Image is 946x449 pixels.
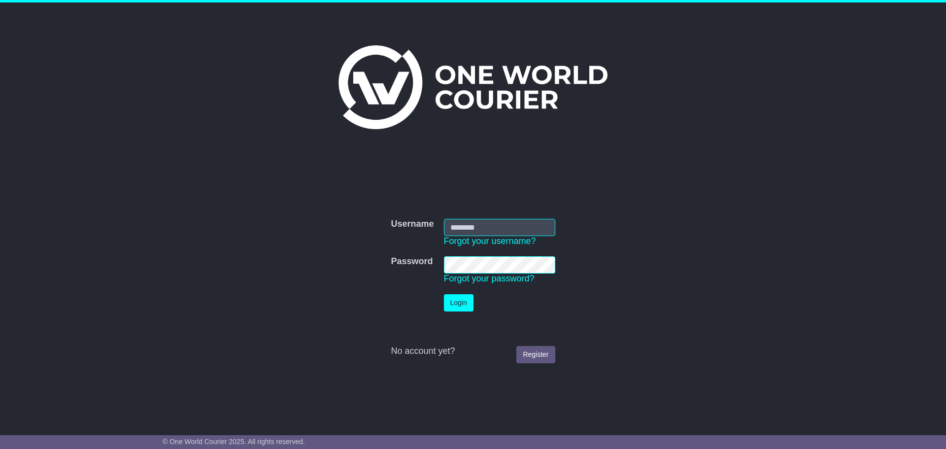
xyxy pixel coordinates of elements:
a: Register [516,346,555,363]
label: Username [391,219,434,230]
span: © One World Courier 2025. All rights reserved. [163,438,305,446]
a: Forgot your password? [444,274,535,283]
img: One World [338,45,608,129]
label: Password [391,256,433,267]
a: Forgot your username? [444,236,536,246]
button: Login [444,294,473,311]
div: No account yet? [391,346,555,357]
